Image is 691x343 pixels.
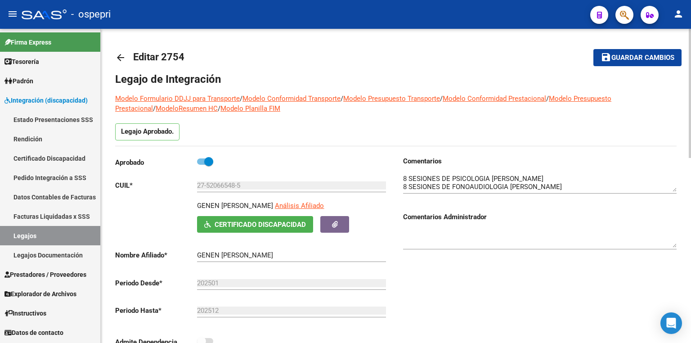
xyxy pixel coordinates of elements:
span: Análisis Afiliado [275,202,324,210]
span: - ospepri [71,5,111,24]
span: Instructivos [4,308,46,318]
span: Guardar cambios [611,54,674,62]
a: Modelo Presupuesto Transporte [343,95,440,103]
p: CUIL [115,181,197,190]
mat-icon: arrow_back [115,52,126,63]
a: Modelo Conformidad Prestacional [443,95,546,103]
p: Periodo Desde [115,278,197,288]
button: Certificado Discapacidad [197,216,313,233]
span: Editar 2754 [133,51,184,63]
span: Firma Express [4,37,51,47]
h1: Legajo de Integración [115,72,677,86]
p: Nombre Afiliado [115,250,197,260]
div: Open Intercom Messenger [660,312,682,334]
a: Modelo Formulario DDJJ para Transporte [115,95,240,103]
span: Tesorería [4,57,39,67]
h3: Comentarios Administrador [403,212,677,222]
h3: Comentarios [403,156,677,166]
span: Integración (discapacidad) [4,95,88,105]
span: Prestadores / Proveedores [4,270,86,280]
a: ModeloResumen HC [156,104,218,113]
span: Certificado Discapacidad [215,221,306,229]
mat-icon: save [601,52,611,63]
mat-icon: menu [7,9,18,19]
span: Datos de contacto [4,328,63,338]
p: Aprobado [115,158,197,167]
button: Guardar cambios [593,49,682,66]
p: Periodo Hasta [115,306,197,316]
a: Modelo Planilla FIM [220,104,280,113]
mat-icon: person [673,9,684,19]
span: Explorador de Archivos [4,289,76,299]
a: Modelo Conformidad Transporte [242,95,341,103]
span: Padrón [4,76,33,86]
p: Legajo Aprobado. [115,123,179,140]
p: GENEN [PERSON_NAME] [197,201,273,211]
